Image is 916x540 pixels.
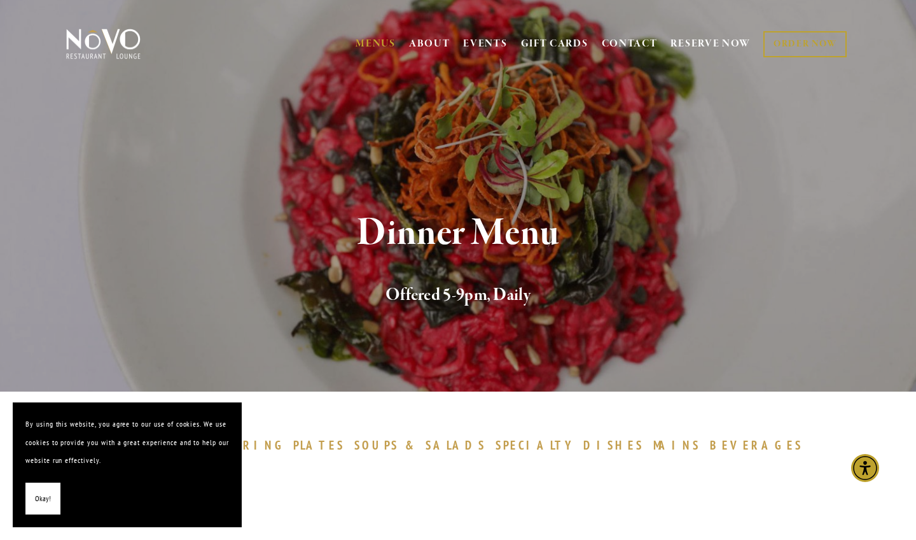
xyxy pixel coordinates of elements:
[35,490,51,508] span: Okay!
[293,437,345,453] span: PLATES
[670,32,751,56] a: RESERVE NOW
[25,483,60,515] button: Okay!
[210,437,351,453] a: SHARINGPLATES
[602,32,658,56] a: CONTACT
[496,437,649,453] a: SPECIALTYDISHES
[405,437,419,453] span: &
[356,38,396,50] a: MENUS
[653,437,707,453] a: MAINS
[13,402,242,527] section: Cookie banner
[354,437,399,453] span: SOUPS
[426,437,487,453] span: SALADS
[210,437,288,453] span: SHARING
[653,437,701,453] span: MAINS
[521,32,588,56] a: GIFT CARDS
[64,28,143,60] img: Novo Restaurant &amp; Lounge
[710,437,803,453] span: BEVERAGES
[87,282,829,309] h2: Offered 5-9pm, Daily
[583,437,644,453] span: DISHES
[354,437,492,453] a: SOUPS&SALADS
[710,437,809,453] a: BEVERAGES
[496,437,577,453] span: SPECIALTY
[463,38,507,50] a: EVENTS
[25,415,229,470] p: By using this website, you agree to our use of cookies. We use cookies to provide you with a grea...
[763,31,847,57] a: ORDER NOW
[851,454,879,482] div: Accessibility Menu
[409,38,450,50] a: ABOUT
[87,213,829,254] h1: Dinner Menu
